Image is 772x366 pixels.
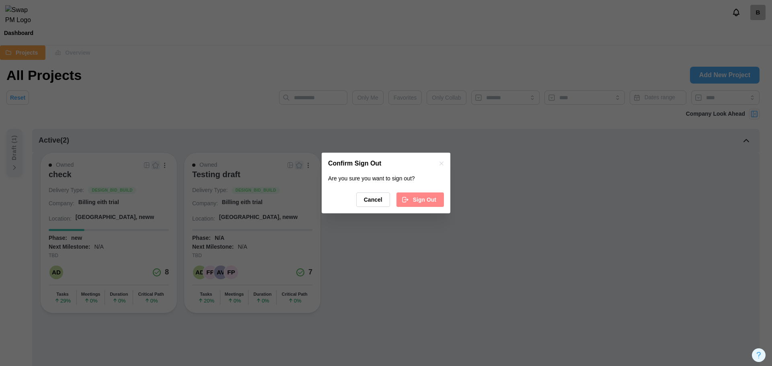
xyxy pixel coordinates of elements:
[356,192,390,207] button: Cancel
[364,193,382,207] span: Cancel
[396,192,444,207] button: Sign Out
[328,174,444,183] div: Are you sure you want to sign out?
[328,160,381,167] h2: Confirm Sign Out
[413,193,436,207] span: Sign Out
